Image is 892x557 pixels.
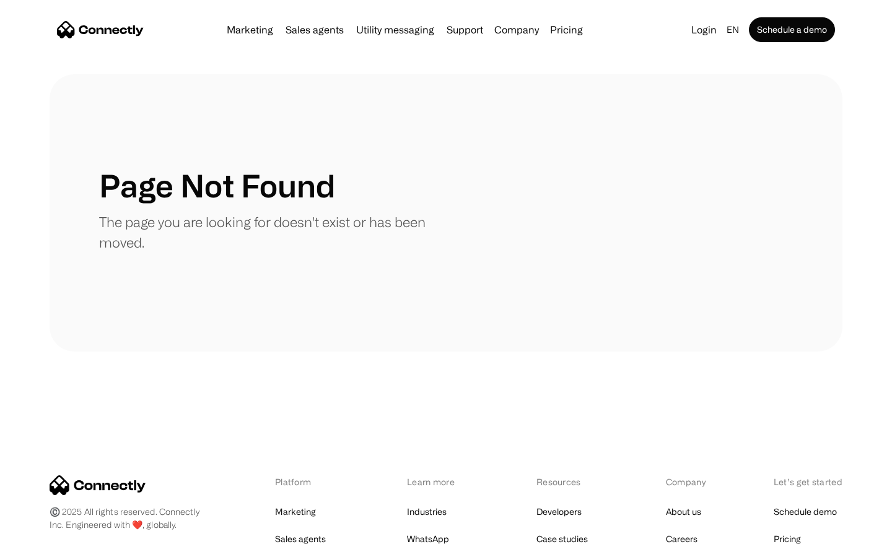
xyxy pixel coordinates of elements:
[407,530,449,548] a: WhatsApp
[442,25,488,35] a: Support
[275,530,326,548] a: Sales agents
[407,503,447,520] a: Industries
[536,503,582,520] a: Developers
[494,21,539,38] div: Company
[686,21,722,38] a: Login
[666,530,697,548] a: Careers
[12,534,74,553] aside: Language selected: English
[774,503,837,520] a: Schedule demo
[774,530,801,548] a: Pricing
[545,25,588,35] a: Pricing
[536,530,588,548] a: Case studies
[275,475,343,488] div: Platform
[99,167,335,204] h1: Page Not Found
[222,25,278,35] a: Marketing
[99,212,446,253] p: The page you are looking for doesn't exist or has been moved.
[749,17,835,42] a: Schedule a demo
[275,503,316,520] a: Marketing
[774,475,842,488] div: Let’s get started
[666,475,709,488] div: Company
[351,25,439,35] a: Utility messaging
[407,475,472,488] div: Learn more
[727,21,739,38] div: en
[281,25,349,35] a: Sales agents
[666,503,701,520] a: About us
[25,535,74,553] ul: Language list
[536,475,601,488] div: Resources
